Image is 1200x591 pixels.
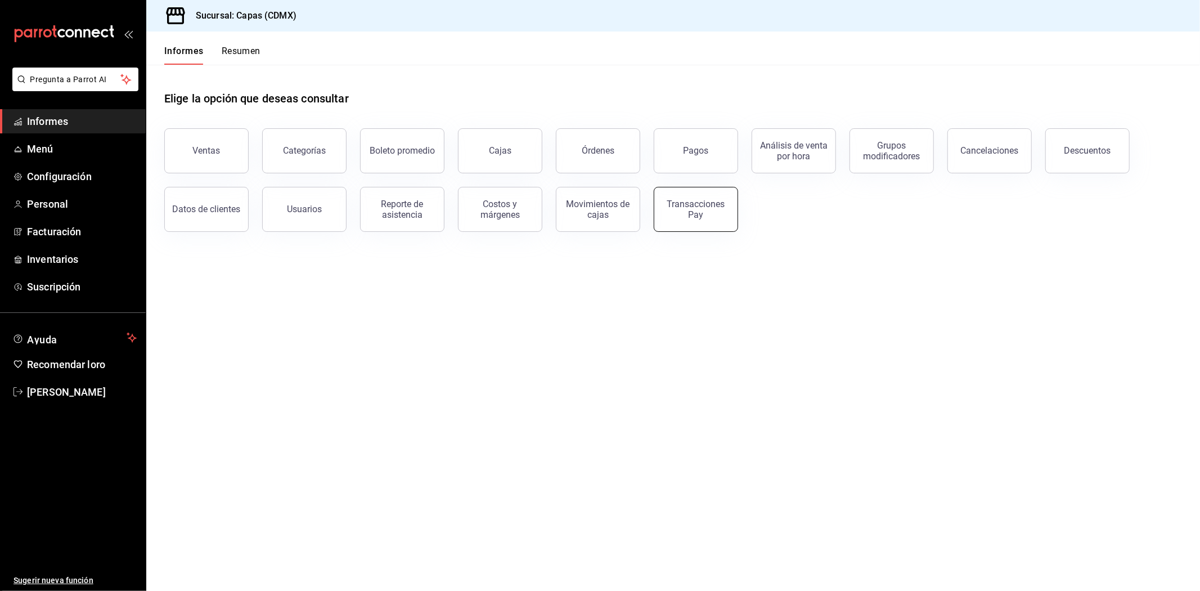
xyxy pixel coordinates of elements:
[14,576,93,585] font: Sugerir nueva función
[27,386,106,398] font: [PERSON_NAME]
[193,145,221,156] font: Ventas
[667,199,725,220] font: Transacciones Pay
[27,171,92,182] font: Configuración
[283,145,326,156] font: Categorías
[961,145,1019,156] font: Cancelaciones
[1045,128,1130,173] button: Descuentos
[124,29,133,38] button: abrir_cajón_menú
[480,199,520,220] font: Costos y márgenes
[12,68,138,91] button: Pregunta a Parrot AI
[222,46,260,56] font: Resumen
[850,128,934,173] button: Grupos modificadores
[287,204,322,214] font: Usuarios
[27,226,81,238] font: Facturación
[262,187,347,232] button: Usuarios
[489,145,512,156] font: Cajas
[360,187,444,232] button: Reporte de asistencia
[27,253,78,265] font: Inventarios
[27,115,68,127] font: Informes
[684,145,709,156] font: Pagos
[556,187,640,232] button: Movimientos de cajas
[196,10,296,21] font: Sucursal: Capas (CDMX)
[30,75,107,84] font: Pregunta a Parrot AI
[27,198,68,210] font: Personal
[164,187,249,232] button: Datos de clientes
[752,128,836,173] button: Análisis de venta por hora
[1064,145,1111,156] font: Descuentos
[381,199,424,220] font: Reporte de asistencia
[164,92,349,105] font: Elige la opción que deseas consultar
[567,199,630,220] font: Movimientos de cajas
[370,145,435,156] font: Boleto promedio
[173,204,241,214] font: Datos de clientes
[360,128,444,173] button: Boleto promedio
[27,334,57,346] font: Ayuda
[458,128,542,173] a: Cajas
[164,45,260,65] div: pestañas de navegación
[760,140,828,162] font: Análisis de venta por hora
[947,128,1032,173] button: Cancelaciones
[458,187,542,232] button: Costos y márgenes
[654,128,738,173] button: Pagos
[164,46,204,56] font: Informes
[164,128,249,173] button: Ventas
[27,143,53,155] font: Menú
[262,128,347,173] button: Categorías
[8,82,138,93] a: Pregunta a Parrot AI
[27,281,80,293] font: Suscripción
[556,128,640,173] button: Órdenes
[582,145,614,156] font: Órdenes
[654,187,738,232] button: Transacciones Pay
[27,359,105,370] font: Recomendar loro
[864,140,920,162] font: Grupos modificadores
